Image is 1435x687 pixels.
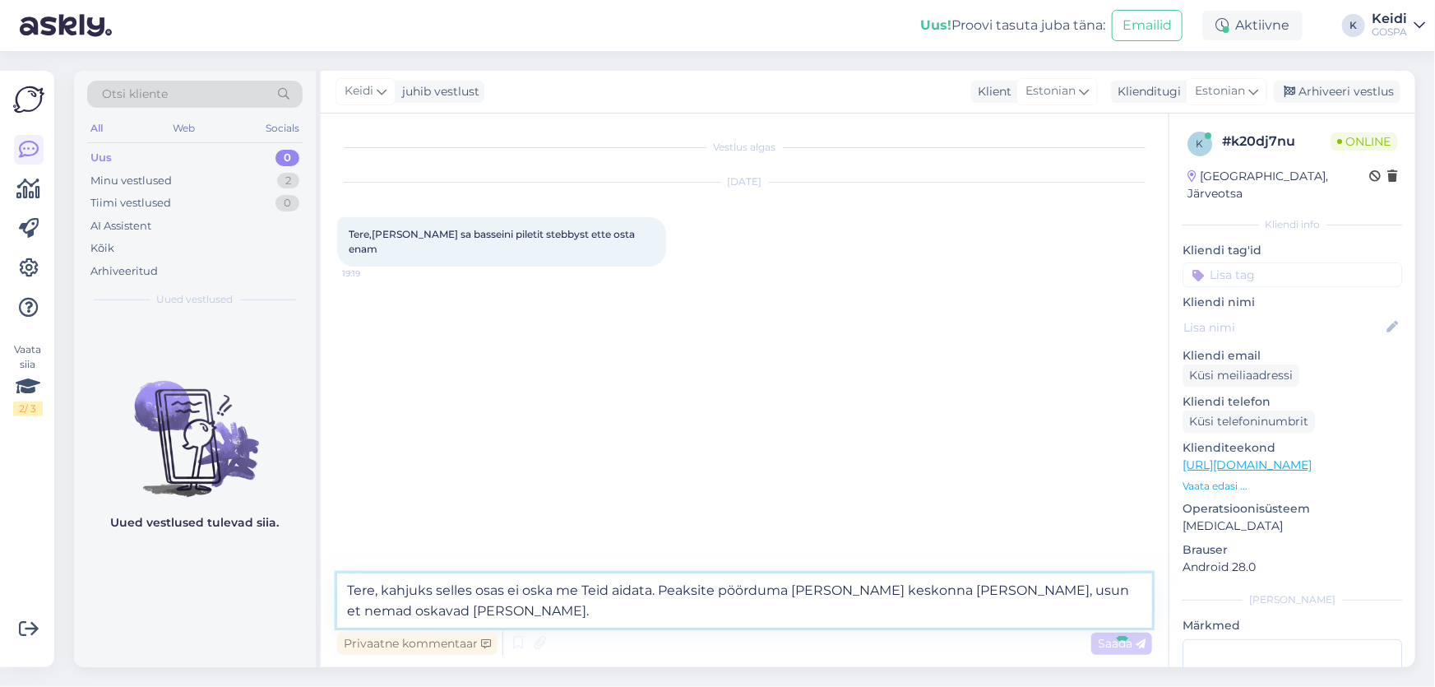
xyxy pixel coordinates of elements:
div: Socials [262,118,303,139]
span: Keidi [345,82,373,100]
p: Kliendi email [1183,347,1402,364]
button: Emailid [1112,10,1183,41]
div: Arhiveeri vestlus [1274,81,1400,103]
span: Otsi kliente [102,86,168,103]
span: Estonian [1195,82,1245,100]
p: Kliendi telefon [1183,393,1402,411]
div: Kõik [90,240,114,257]
span: Online [1331,132,1397,151]
div: Web [170,118,199,139]
span: Uued vestlused [157,292,234,307]
a: [URL][DOMAIN_NAME] [1183,457,1312,472]
span: Tere,[PERSON_NAME] sa basseini piletit stebbyst ette osta enam [349,228,637,255]
input: Lisa nimi [1183,318,1383,337]
div: 0 [275,195,299,211]
div: Minu vestlused [90,173,172,189]
div: Vaata siia [13,342,43,416]
div: Vestlus algas [337,140,1152,155]
div: juhib vestlust [396,83,479,100]
div: Klient [971,83,1011,100]
div: 2 [277,173,299,189]
div: All [87,118,106,139]
img: No chats [74,351,316,499]
p: Brauser [1183,541,1402,559]
span: 19:19 [342,267,404,280]
div: [PERSON_NAME] [1183,592,1402,607]
span: Estonian [1025,82,1076,100]
b: Uus! [920,17,951,33]
p: Operatsioonisüsteem [1183,500,1402,518]
a: KeidiGOSPA [1372,12,1425,39]
div: Klienditugi [1111,83,1181,100]
img: Askly Logo [13,84,44,115]
p: Android 28.0 [1183,559,1402,576]
div: GOSPA [1372,26,1407,39]
div: Tiimi vestlused [90,195,171,211]
div: Küsi telefoninumbrit [1183,411,1315,433]
span: k [1197,137,1204,150]
p: Uued vestlused tulevad siia. [111,514,280,531]
div: Küsi meiliaadressi [1183,364,1299,387]
p: Klienditeekond [1183,439,1402,457]
p: Märkmed [1183,617,1402,634]
div: Kliendi info [1183,217,1402,232]
div: [DATE] [337,174,1152,189]
div: 0 [275,150,299,166]
div: [GEOGRAPHIC_DATA], Järveotsa [1187,168,1369,202]
div: 2 / 3 [13,402,43,416]
p: Vaata edasi ... [1183,479,1402,494]
div: Proovi tasuta juba täna: [920,16,1105,35]
div: K [1342,14,1365,37]
p: Kliendi nimi [1183,294,1402,311]
div: Keidi [1372,12,1407,26]
p: Kliendi tag'id [1183,242,1402,259]
div: # k20dj7nu [1222,132,1331,151]
div: Arhiveeritud [90,263,158,280]
div: AI Assistent [90,218,151,234]
p: [MEDICAL_DATA] [1183,518,1402,535]
div: Uus [90,150,112,166]
input: Lisa tag [1183,262,1402,287]
div: Aktiivne [1202,11,1303,40]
